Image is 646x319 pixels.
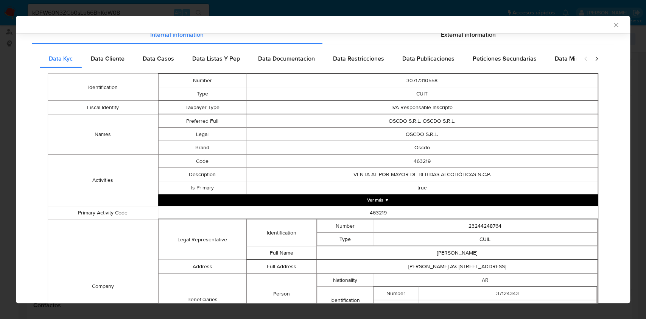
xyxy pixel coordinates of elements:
td: 30717310558 [246,74,598,87]
span: Data Restricciones [333,54,384,63]
td: Type [317,233,373,246]
td: VENTA AL POR MAYOR DE BEBIDAS ALCOHÓLICAS N.C.P. [246,168,598,181]
td: 37124343 [418,287,597,300]
td: Address [158,260,246,274]
td: Number [158,74,246,87]
td: [PERSON_NAME] AV. [STREET_ADDRESS] [317,260,598,273]
td: [PERSON_NAME] [317,246,598,260]
span: Data Cliente [91,54,125,63]
td: Brand [158,141,246,154]
span: Data Kyc [49,54,73,63]
td: Nationality [317,274,373,287]
td: 463219 [158,206,598,219]
span: Internal information [150,30,204,39]
div: Detailed internal info [40,50,576,68]
td: AR [373,274,597,287]
span: Data Minoridad [555,54,596,63]
td: Names [48,114,158,155]
td: Full Name [247,246,317,260]
td: OSCDO S.R.L. [246,128,598,141]
td: OSCDO S.R.L. OSCDO S.R.L. [246,114,598,128]
td: Code [158,155,246,168]
td: Number [317,219,373,233]
div: closure-recommendation-modal [16,16,630,303]
td: Identification [48,74,158,101]
button: Cerrar ventana [612,21,619,28]
td: Full Address [247,260,317,273]
button: Expand array [158,194,598,206]
td: DNI [418,300,597,313]
td: Identification [317,287,373,314]
span: Data Casos [143,54,174,63]
span: Peticiones Secundarias [473,54,537,63]
td: Description [158,168,246,181]
td: Person [247,274,317,314]
td: 23244248764 [373,219,597,233]
td: Preferred Full [158,114,246,128]
td: CUIT [246,87,598,100]
td: Oscdo [246,141,598,154]
span: Data Listas Y Pep [192,54,240,63]
td: Primary Activity Code [48,206,158,219]
td: Number [374,287,418,300]
td: Legal Representative [158,219,246,260]
td: 463219 [246,155,598,168]
div: Detailed info [32,26,614,44]
span: Data Documentacion [258,54,315,63]
td: Taxpayer Type [158,101,246,114]
span: External information [441,30,496,39]
td: Legal [158,128,246,141]
span: Data Publicaciones [402,54,455,63]
td: Identification [247,219,317,246]
td: Activities [48,155,158,206]
td: Is Primary [158,181,246,194]
td: CUIL [373,233,597,246]
td: Type [374,300,418,313]
td: true [246,181,598,194]
td: IVA Responsable Inscripto [246,101,598,114]
td: Fiscal Identity [48,101,158,114]
td: Type [158,87,246,100]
